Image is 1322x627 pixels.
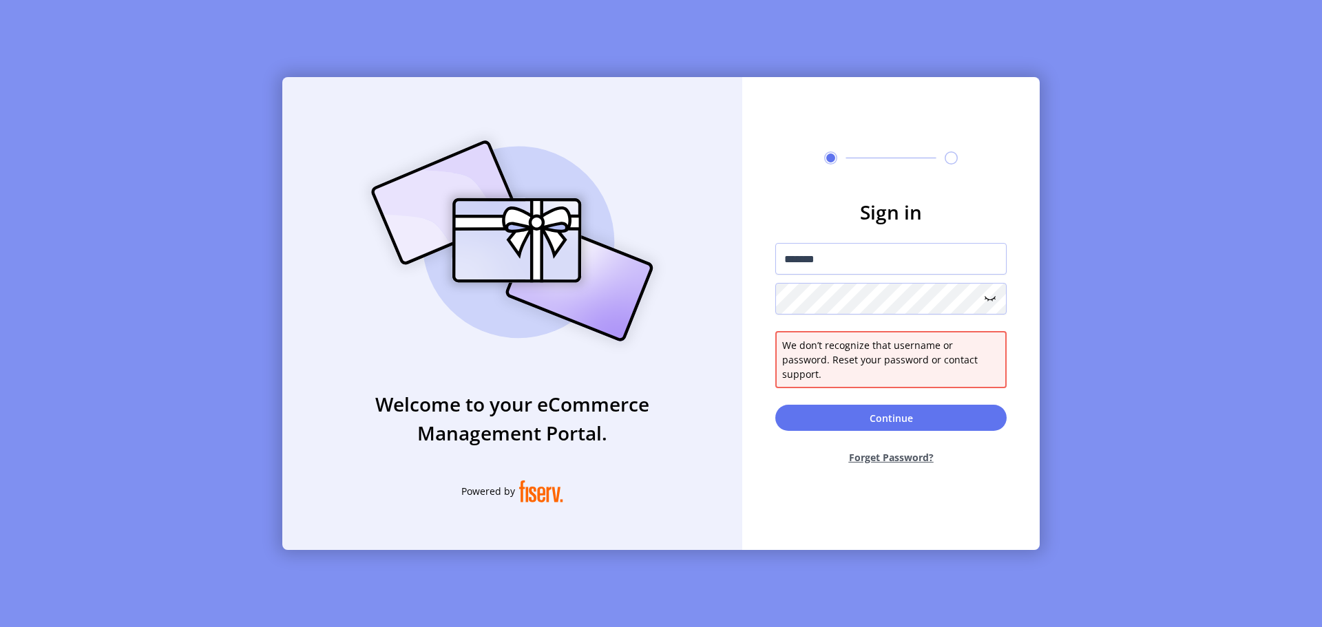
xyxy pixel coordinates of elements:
button: Forget Password? [775,439,1007,476]
img: card_Illustration.svg [350,125,674,357]
button: Continue [775,405,1007,431]
h3: Sign in [775,198,1007,226]
span: Powered by [461,484,515,498]
span: We don’t recognize that username or password. Reset your password or contact support. [782,338,1000,381]
h3: Welcome to your eCommerce Management Portal. [282,390,742,447]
